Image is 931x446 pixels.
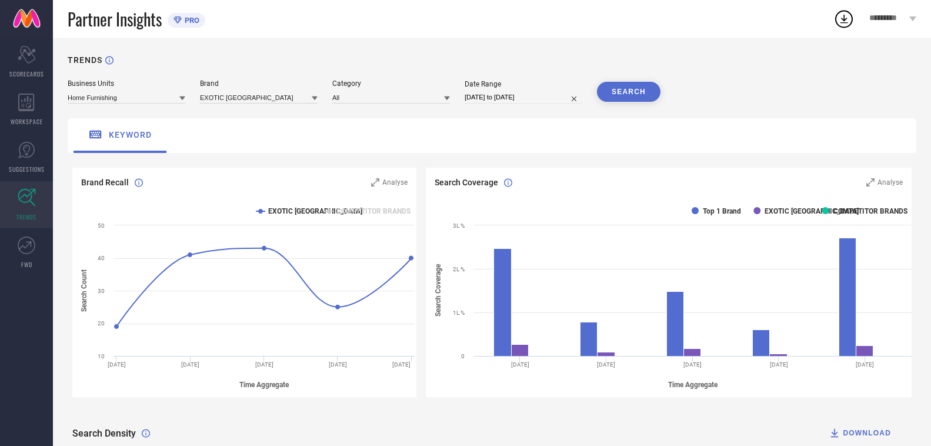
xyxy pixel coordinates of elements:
[453,266,465,272] text: 2L %
[98,288,105,294] text: 30
[703,207,741,215] text: Top 1 Brand
[72,428,136,439] span: Search Density
[765,207,859,215] text: EXOTIC [GEOGRAPHIC_DATA]
[597,82,660,102] button: SEARCH
[109,130,152,139] span: keyword
[461,353,465,360] text: 0
[465,80,582,88] div: Date Range
[435,178,498,187] span: Search Coverage
[382,178,408,187] span: Analyse
[108,361,126,368] text: [DATE]
[68,7,162,31] span: Partner Insights
[200,79,318,88] div: Brand
[9,165,45,174] span: SUGGESTIONS
[68,79,185,88] div: Business Units
[80,269,88,312] tspan: Search Count
[434,264,442,317] tspan: Search Coverage
[11,117,43,126] span: WORKSPACE
[21,260,32,269] span: FWD
[182,16,199,25] span: PRO
[814,421,906,445] button: DOWNLOAD
[332,79,450,88] div: Category
[239,381,289,389] tspan: Time Aggregate
[329,361,347,368] text: [DATE]
[453,222,465,229] text: 3L %
[453,309,465,316] text: 1L %
[856,361,874,368] text: [DATE]
[597,361,615,368] text: [DATE]
[511,361,529,368] text: [DATE]
[829,427,891,439] div: DOWNLOAD
[668,381,718,389] tspan: Time Aggregate
[16,212,36,221] span: TRENDS
[770,361,788,368] text: [DATE]
[255,361,273,368] text: [DATE]
[9,69,44,78] span: SCORECARDS
[465,91,582,104] input: Select date range
[81,178,129,187] span: Brand Recall
[833,207,907,215] text: COMPETITOR BRANDS
[98,255,105,261] text: 40
[866,178,875,187] svg: Zoom
[683,361,702,368] text: [DATE]
[268,207,362,215] text: EXOTIC [GEOGRAPHIC_DATA]
[68,55,102,65] h1: TRENDS
[98,320,105,327] text: 20
[833,8,855,29] div: Open download list
[371,178,379,187] svg: Zoom
[877,178,903,187] span: Analyse
[181,361,199,368] text: [DATE]
[336,207,411,215] text: COMPETITOR BRANDS
[98,353,105,360] text: 10
[98,222,105,229] text: 50
[392,361,411,368] text: [DATE]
